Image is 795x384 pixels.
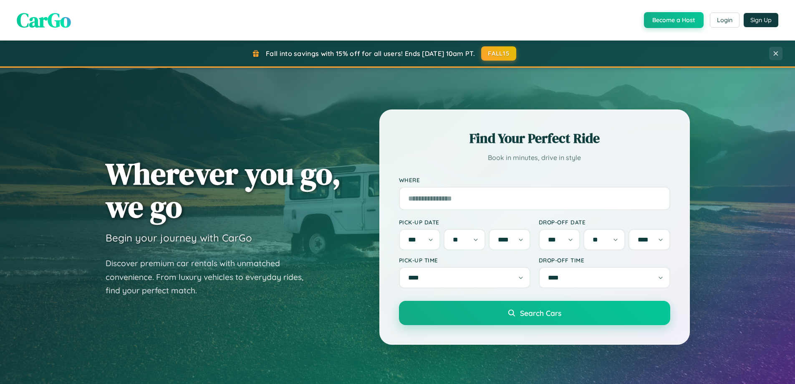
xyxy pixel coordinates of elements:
label: Drop-off Time [539,257,670,264]
button: Login [710,13,739,28]
p: Discover premium car rentals with unmatched convenience. From luxury vehicles to everyday rides, ... [106,257,314,298]
button: Sign Up [744,13,778,27]
h2: Find Your Perfect Ride [399,129,670,147]
label: Pick-up Time [399,257,530,264]
span: CarGo [17,6,71,34]
span: Fall into savings with 15% off for all users! Ends [DATE] 10am PT. [266,49,475,58]
p: Book in minutes, drive in style [399,152,670,164]
h3: Begin your journey with CarGo [106,231,252,244]
label: Drop-off Date [539,219,670,226]
label: Pick-up Date [399,219,530,226]
span: Search Cars [520,308,561,318]
button: Become a Host [644,12,704,28]
button: Search Cars [399,301,670,325]
label: Where [399,176,670,183]
button: FALL15 [481,46,516,61]
h1: Wherever you go, we go [106,157,341,223]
